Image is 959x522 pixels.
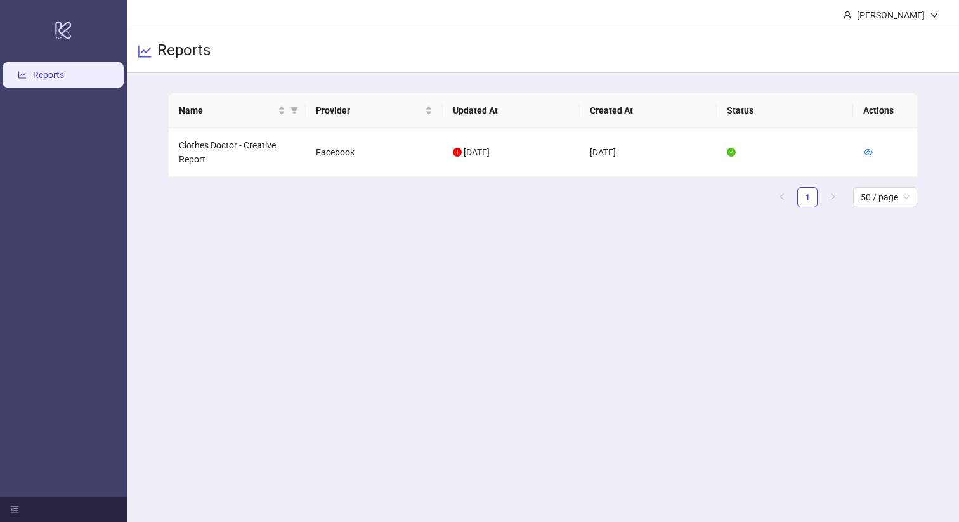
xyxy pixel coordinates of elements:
[169,93,306,128] th: Name
[772,187,792,207] li: Previous Page
[853,187,917,207] div: Page Size
[179,103,275,117] span: Name
[169,128,306,177] td: Clothes Doctor - Creative Report
[861,188,910,207] span: 50 / page
[852,8,930,22] div: [PERSON_NAME]
[33,70,64,80] a: Reports
[823,187,843,207] li: Next Page
[798,188,817,207] a: 1
[306,128,443,177] td: Facebook
[137,44,152,59] span: line-chart
[778,193,786,200] span: left
[829,193,837,200] span: right
[853,93,917,128] th: Actions
[864,148,873,157] span: eye
[580,128,717,177] td: [DATE]
[823,187,843,207] button: right
[306,93,443,128] th: Provider
[864,147,873,157] a: eye
[772,187,792,207] button: left
[464,147,490,157] span: [DATE]
[727,148,736,157] span: check-circle
[843,11,852,20] span: user
[10,505,19,514] span: menu-fold
[580,93,717,128] th: Created At
[316,103,422,117] span: Provider
[443,93,580,128] th: Updated At
[290,107,298,114] span: filter
[717,93,854,128] th: Status
[157,41,211,62] h3: Reports
[453,148,462,157] span: exclamation-circle
[797,187,818,207] li: 1
[930,11,939,20] span: down
[288,101,301,120] span: filter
